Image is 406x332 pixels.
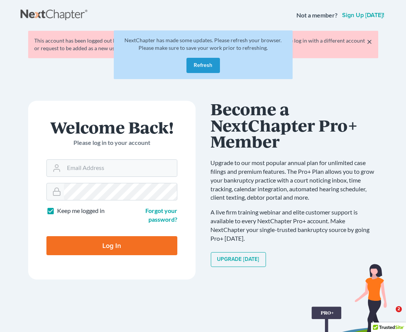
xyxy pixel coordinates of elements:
a: × [367,37,372,46]
a: Forgot your password? [145,207,177,223]
a: Sign up [DATE]! [341,12,386,18]
button: Refresh [186,58,220,73]
p: Please log in to your account [46,138,177,147]
a: Upgrade [DATE] [211,252,266,267]
iframe: Intercom live chat [380,306,398,324]
input: Log In [46,236,177,255]
p: A live firm training webinar and elite customer support is available to every NextChapter Pro+ ac... [211,208,378,243]
h1: Welcome Back! [46,119,177,135]
input: Email Address [64,160,177,176]
div: This account has been logged out because someone new has initiated a new session with the same lo... [34,37,372,52]
p: Upgrade to our most popular annual plan for unlimited case filings and premium features. The Pro+... [211,159,378,202]
label: Keep me logged in [57,207,105,215]
span: 2 [396,306,402,312]
span: NextChapter has made some updates. Please refresh your browser. Please make sure to save your wor... [124,37,282,51]
strong: Not a member? [296,11,338,20]
h1: Become a NextChapter Pro+ Member [211,101,378,149]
